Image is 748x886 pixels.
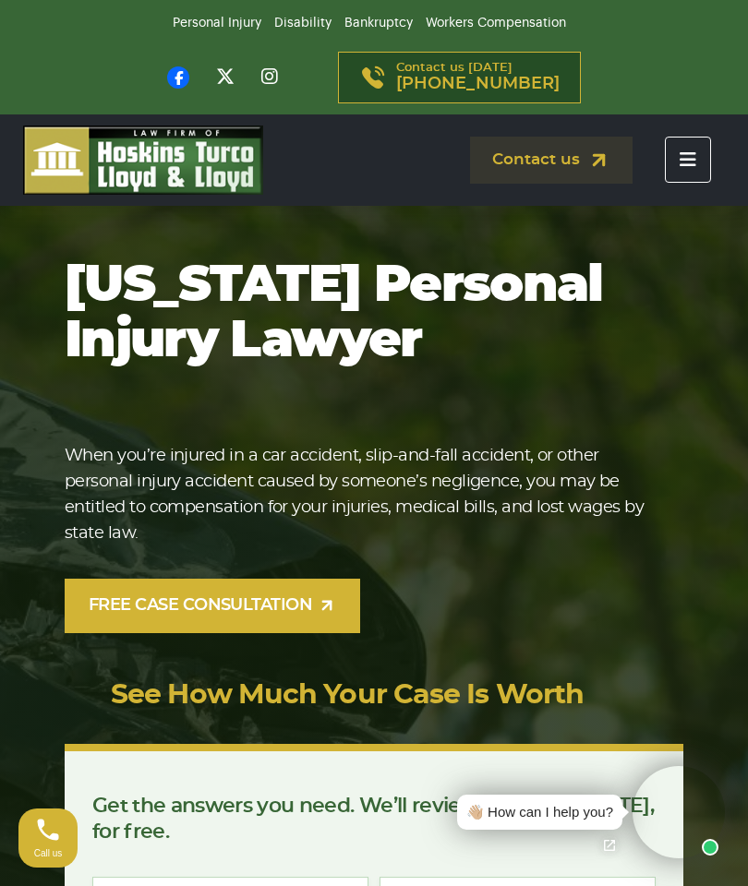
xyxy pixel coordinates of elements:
[344,17,413,30] a: Bankruptcy
[396,75,560,93] span: [PHONE_NUMBER]
[274,17,332,30] a: Disability
[111,681,584,709] a: See How Much Your Case Is Worth
[466,802,613,823] div: 👋🏼 How can I help you?
[34,848,63,858] span: Call us
[65,579,360,633] a: FREE CASE CONSULTATION
[92,793,656,844] p: Get the answers you need. We’ll review your case [DATE], for free.
[665,137,711,183] button: Toggle navigation
[396,62,560,93] p: Contact us [DATE]
[470,137,633,184] a: Contact us
[590,826,629,865] a: Open chat
[173,17,261,30] a: Personal Injury
[318,596,336,615] img: arrow-up-right-light.svg
[23,126,263,195] img: logo
[65,258,646,369] h1: [US_STATE] Personal Injury Lawyer
[426,17,566,30] a: Workers Compensation
[65,443,646,546] p: When you’re injured in a car accident, slip-and-fall accident, or other personal injury accident ...
[338,52,581,103] a: Contact us [DATE][PHONE_NUMBER]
